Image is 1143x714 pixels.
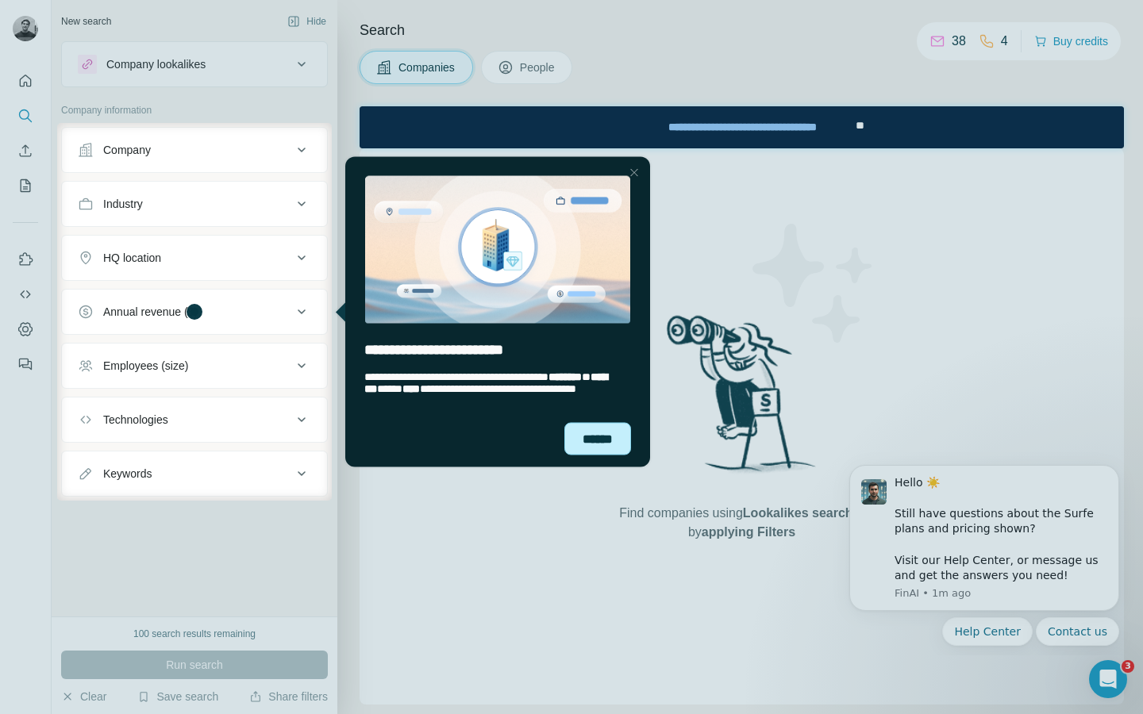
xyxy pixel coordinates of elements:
div: Hello ☀️ ​ Still have questions about the Surfe plans and pricing shown? ​ Visit our Help Center,... [69,25,282,133]
button: Keywords [62,455,327,493]
div: Annual revenue ($) [103,304,198,320]
div: Keywords [103,466,152,482]
div: Industry [103,196,143,212]
button: HQ location [62,239,327,277]
img: Profile image for FinAI [36,29,61,54]
div: HQ location [103,250,161,266]
button: Technologies [62,401,327,439]
iframe: Tooltip [332,154,653,470]
button: Employees (size) [62,347,327,385]
div: Company [103,142,151,158]
div: Employees (size) [103,358,188,374]
button: Industry [62,185,327,223]
button: Company [62,131,327,169]
div: Upgrade plan for full access to Surfe [271,3,495,38]
button: Quick reply: Help Center [117,167,207,195]
p: Message from FinAI, sent 1m ago [69,136,282,150]
div: Technologies [103,412,168,428]
div: Message content [69,25,282,133]
button: Quick reply: Contact us [210,167,294,195]
button: Annual revenue ($) [62,293,327,331]
div: Quick reply options [24,167,294,195]
div: message notification from FinAI, 1m ago. Hello ☀️ ​ Still have questions about the Surfe plans an... [24,14,294,160]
